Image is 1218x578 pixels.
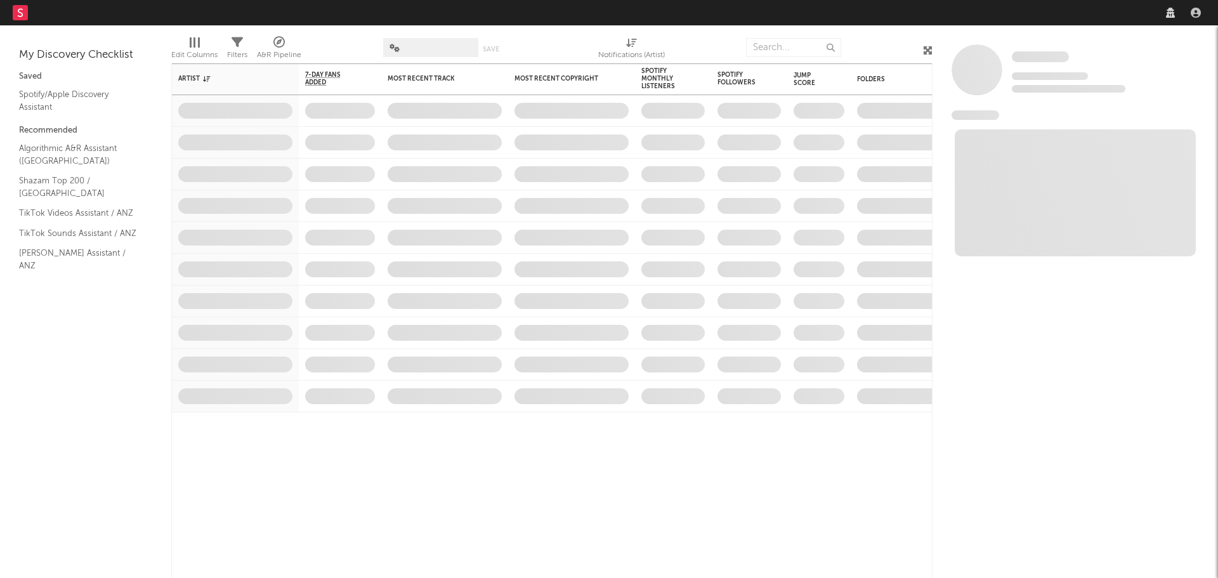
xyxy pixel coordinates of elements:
[641,67,686,90] div: Spotify Monthly Listeners
[19,88,140,114] a: Spotify/Apple Discovery Assistant
[598,32,665,69] div: Notifications (Artist)
[171,48,218,63] div: Edit Columns
[19,48,152,63] div: My Discovery Checklist
[171,32,218,69] div: Edit Columns
[19,69,152,84] div: Saved
[1012,72,1088,80] span: Tracking Since: [DATE]
[257,32,301,69] div: A&R Pipeline
[305,71,356,86] span: 7-Day Fans Added
[746,38,841,57] input: Search...
[19,174,140,200] a: Shazam Top 200 / [GEOGRAPHIC_DATA]
[598,48,665,63] div: Notifications (Artist)
[1012,51,1069,62] span: Some Artist
[514,75,610,82] div: Most Recent Copyright
[19,123,152,138] div: Recommended
[1012,85,1125,93] span: 0 fans last week
[388,75,483,82] div: Most Recent Track
[227,48,247,63] div: Filters
[178,75,273,82] div: Artist
[19,246,140,272] a: [PERSON_NAME] Assistant / ANZ
[19,227,140,240] a: TikTok Sounds Assistant / ANZ
[1012,51,1069,63] a: Some Artist
[794,72,825,87] div: Jump Score
[483,46,499,53] button: Save
[857,76,952,83] div: Folders
[717,71,762,86] div: Spotify Followers
[952,110,999,120] span: News Feed
[227,32,247,69] div: Filters
[257,48,301,63] div: A&R Pipeline
[19,141,140,167] a: Algorithmic A&R Assistant ([GEOGRAPHIC_DATA])
[19,206,140,220] a: TikTok Videos Assistant / ANZ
